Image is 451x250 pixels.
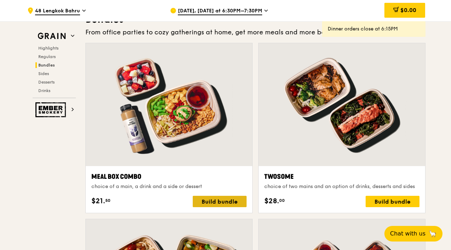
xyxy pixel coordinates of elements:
[91,196,105,206] span: $21.
[390,229,425,238] span: Chat with us
[38,46,58,51] span: Highlights
[105,198,111,203] span: 50
[38,63,55,68] span: Bundles
[38,88,50,93] span: Drinks
[85,27,425,37] div: From office parties to cozy gatherings at home, get more meals and more bang for your buck.
[178,7,262,15] span: [DATE], [DATE] at 6:30PM–7:30PM
[428,229,437,238] span: 🦙
[91,183,247,190] div: choice of a main, a drink and a side or dessert
[35,7,80,15] span: 48 Lengkok Bahru
[193,196,247,207] div: Build bundle
[35,30,68,42] img: Grain web logo
[384,226,442,242] button: Chat with us🦙
[35,102,68,117] img: Ember Smokery web logo
[400,7,416,13] span: $0.00
[38,54,56,59] span: Regulars
[264,196,279,206] span: $28.
[264,183,419,190] div: choice of two mains and an option of drinks, desserts and sides
[91,172,247,182] div: Meal Box Combo
[264,172,419,182] div: Twosome
[38,71,49,76] span: Sides
[366,196,419,207] div: Build bundle
[328,25,420,33] div: Dinner orders close at 6:15PM
[38,80,55,85] span: Desserts
[279,198,285,203] span: 00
